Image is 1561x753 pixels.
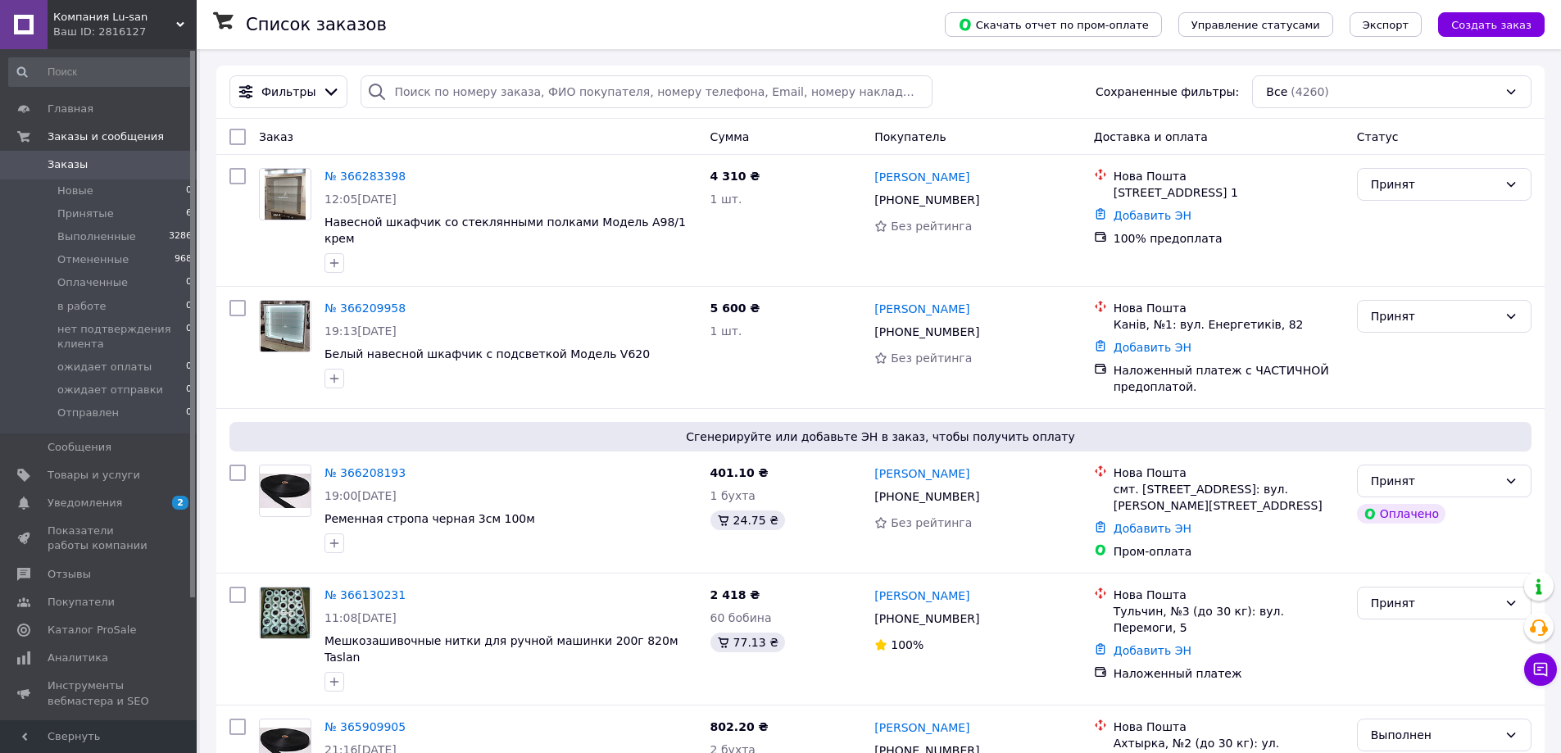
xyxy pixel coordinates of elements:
[48,440,111,455] span: Сообщения
[891,352,972,365] span: Без рейтинга
[186,383,192,397] span: 0
[710,489,756,502] span: 1 бухта
[361,75,932,108] input: Поиск по номеру заказа, ФИО покупателя, номеру телефона, Email, номеру накладной
[1438,12,1545,37] button: Создать заказ
[1451,19,1532,31] span: Создать заказ
[48,468,140,483] span: Товары и услуги
[1114,168,1344,184] div: Нова Пошта
[1114,184,1344,201] div: [STREET_ADDRESS] 1
[1371,307,1498,325] div: Принят
[324,512,535,525] a: Ременная стропа черная 3см 100м
[1371,594,1498,612] div: Принят
[1114,522,1191,535] a: Добавить ЭН
[1371,175,1498,193] div: Принят
[324,634,678,664] a: Мешкозашивочные нитки для ручной машинки 200г 820м Taslan
[1178,12,1333,37] button: Управление статусами
[48,595,115,610] span: Покупатели
[874,169,969,185] a: [PERSON_NAME]
[48,678,152,708] span: Инструменты вебмастера и SEO
[874,130,946,143] span: Покупатель
[871,320,982,343] div: [PHONE_NUMBER]
[324,324,397,338] span: 19:13[DATE]
[958,17,1149,32] span: Скачать отчет по пром-оплате
[57,252,129,267] span: Отмененные
[48,524,152,553] span: Показатели работы компании
[1350,12,1422,37] button: Экспорт
[1363,19,1409,31] span: Экспорт
[1191,19,1320,31] span: Управление статусами
[710,324,742,338] span: 1 шт.
[1371,726,1498,744] div: Выполнен
[57,229,136,244] span: Выполненные
[259,168,311,220] a: Фото товару
[871,607,982,630] div: [PHONE_NUMBER]
[1114,603,1344,636] div: Тульчин, №3 (до 30 кг): вул. Перемоги, 5
[57,383,163,397] span: ожидает отправки
[186,206,192,221] span: 6
[57,360,152,374] span: ожидает оплаты
[324,215,686,245] a: Навесной шкафчик со стеклянными полками Модель А98/1 крем
[186,184,192,198] span: 0
[53,25,197,39] div: Ваш ID: 2816127
[260,474,311,509] img: Фото товару
[1114,481,1344,514] div: смт. [STREET_ADDRESS]: вул. [PERSON_NAME][STREET_ADDRESS]
[57,406,119,420] span: Отправлен
[261,84,315,100] span: Фильтры
[1524,653,1557,686] button: Чат с покупателем
[1114,362,1344,395] div: Наложенный платеж с ЧАСТИЧНОЙ предоплатой.
[259,587,311,639] a: Фото товару
[891,220,972,233] span: Без рейтинга
[259,300,311,352] a: Фото товару
[186,360,192,374] span: 0
[324,466,406,479] a: № 366208193
[871,485,982,508] div: [PHONE_NUMBER]
[874,719,969,736] a: [PERSON_NAME]
[710,588,760,601] span: 2 418 ₴
[169,229,192,244] span: 3286
[186,322,192,352] span: 0
[324,347,650,361] a: Белый навесной шкафчик с подсветкой Модель V620
[1371,472,1498,490] div: Принят
[1114,543,1344,560] div: Пром-оплата
[48,567,91,582] span: Отзывы
[324,193,397,206] span: 12:05[DATE]
[1114,230,1344,247] div: 100% предоплата
[57,322,186,352] span: нет подтверждения клиента
[1114,341,1191,354] a: Добавить ЭН
[57,299,107,314] span: в работе
[710,170,760,183] span: 4 310 ₴
[891,638,923,651] span: 100%
[324,720,406,733] a: № 365909905
[874,465,969,482] a: [PERSON_NAME]
[874,587,969,604] a: [PERSON_NAME]
[48,623,136,637] span: Каталог ProSale
[1357,504,1445,524] div: Оплачено
[1094,130,1208,143] span: Доставка и оплата
[57,275,128,290] span: Оплаченные
[1114,300,1344,316] div: Нова Пошта
[1114,587,1344,603] div: Нова Пошта
[710,466,769,479] span: 401.10 ₴
[186,406,192,420] span: 0
[53,10,176,25] span: Компания Lu-san
[1114,719,1344,735] div: Нова Пошта
[246,15,387,34] h1: Список заказов
[891,516,972,529] span: Без рейтинга
[710,302,760,315] span: 5 600 ₴
[710,611,772,624] span: 60 бобина
[1096,84,1239,100] span: Сохраненные фильтры:
[324,588,406,601] a: № 366130231
[871,188,982,211] div: [PHONE_NUMBER]
[710,130,750,143] span: Сумма
[874,301,969,317] a: [PERSON_NAME]
[1266,84,1287,100] span: Все
[324,489,397,502] span: 19:00[DATE]
[8,57,193,87] input: Поиск
[48,102,93,116] span: Главная
[48,129,164,144] span: Заказы и сообщения
[236,429,1525,445] span: Сгенерируйте или добавьте ЭН в заказ, чтобы получить оплату
[1114,665,1344,682] div: Наложенный платеж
